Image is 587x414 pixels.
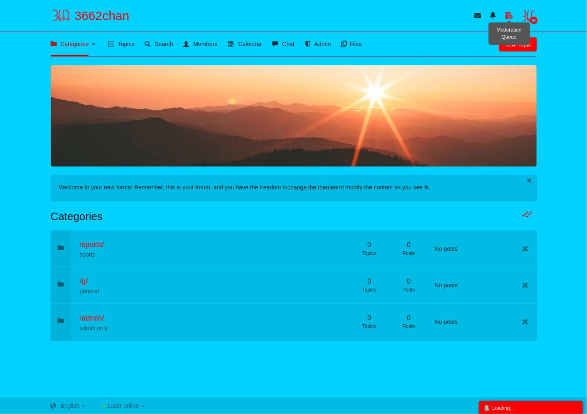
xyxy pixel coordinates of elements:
span: /sports/ [80,240,104,249]
a: /g/ [80,274,88,286]
span: /g/ [80,277,88,285]
span: user online [111,402,139,409]
a: Moderation Queue [501,12,518,19]
a: Categories [51,209,103,224]
span: 0 [407,277,411,287]
a: 1 [102,402,144,409]
span: Topics [118,41,135,47]
a: change the theme [287,184,334,191]
a: Members [184,33,218,56]
a: New Topic [499,37,536,51]
a: Files [341,33,361,56]
span: 3662chan [75,8,136,23]
span: Files [349,41,362,47]
span: 0 [368,314,371,323]
span: Admin [314,41,331,47]
a: Calendar [228,33,262,56]
span: Calendar [238,41,262,47]
div: Welcome to your new forum! Remember, this is your forum, and you have the freedom to and modify t... [51,175,537,201]
div: Loading... [483,403,579,412]
span: 0 [407,314,411,323]
span: New Topic [504,41,531,48]
a: Categories [51,33,89,56]
span: 0 [368,240,371,250]
a: 3662chan [51,8,136,23]
a: Chat [272,33,294,56]
img: pppaaa.png [522,8,537,23]
a: Topics [108,33,134,56]
span: Chat [282,41,295,47]
span: 0 [368,277,371,287]
a: /sports/ [80,238,104,249]
span: Members [193,41,217,47]
span: Search [155,41,173,47]
a: Admin [305,33,331,56]
span: /admin/ [80,314,104,322]
a: /admin/ [80,311,104,323]
span: English [61,402,80,409]
img: pppaaa.png [51,8,75,23]
span: 0 [407,240,411,250]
